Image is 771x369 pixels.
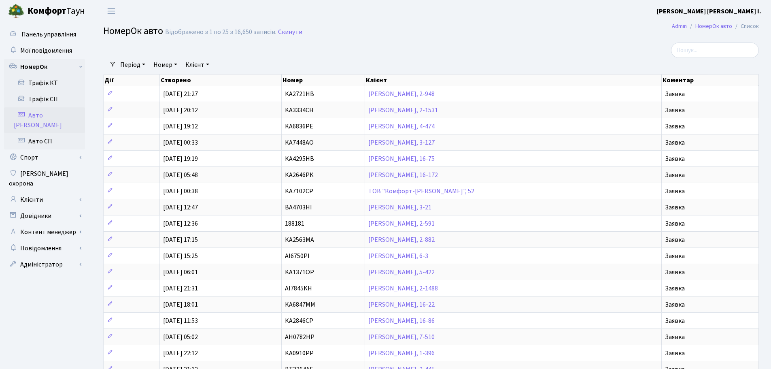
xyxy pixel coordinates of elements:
[182,58,212,72] a: Клієнт
[285,203,312,212] span: BA4703HI
[285,154,314,163] span: KA4295HB
[4,26,85,43] a: Панель управління
[368,138,435,147] a: [PERSON_NAME], 3-127
[285,90,314,98] span: KA2721HB
[4,107,85,133] a: Авто [PERSON_NAME]
[665,316,685,325] span: Заявка
[4,208,85,224] a: Довідники
[165,28,276,36] div: Відображено з 1 по 25 з 16,650 записів.
[8,3,24,19] img: logo.png
[368,349,435,358] a: [PERSON_NAME], 1-396
[4,149,85,166] a: Спорт
[160,75,282,86] th: Створено
[101,4,121,18] button: Переключити навігацію
[665,90,685,98] span: Заявка
[665,349,685,358] span: Заявка
[285,106,314,115] span: KA3334CH
[163,138,198,147] span: [DATE] 00:33
[665,333,685,341] span: Заявка
[4,43,85,59] a: Мої повідомлення
[20,46,72,55] span: Мої повідомлення
[665,284,685,293] span: Заявка
[163,171,198,179] span: [DATE] 05:48
[103,24,163,38] span: НомерОк авто
[104,75,160,86] th: Дії
[285,219,304,228] span: 188181
[163,122,198,131] span: [DATE] 19:12
[163,187,198,196] span: [DATE] 00:38
[368,203,431,212] a: [PERSON_NAME], 3-21
[662,75,759,86] th: Коментар
[285,187,313,196] span: KA7102CP
[163,333,198,341] span: [DATE] 05:02
[285,138,314,147] span: KA7448AO
[21,30,76,39] span: Панель управління
[365,75,662,86] th: Клієнт
[368,333,435,341] a: [PERSON_NAME], 7-510
[368,316,435,325] a: [PERSON_NAME], 16-86
[163,252,198,260] span: [DATE] 15:25
[368,252,428,260] a: [PERSON_NAME], 6-3
[368,122,435,131] a: [PERSON_NAME], 4-474
[665,122,685,131] span: Заявка
[368,106,438,115] a: [PERSON_NAME], 2-1531
[4,91,85,107] a: Трафік СП
[4,224,85,240] a: Контент менеджер
[657,7,761,16] b: [PERSON_NAME] [PERSON_NAME] I.
[163,316,198,325] span: [DATE] 11:53
[285,268,314,277] span: KA1371OP
[665,252,685,260] span: Заявка
[665,203,685,212] span: Заявка
[285,333,314,341] span: AH0782HP
[282,75,365,86] th: Номер
[665,154,685,163] span: Заявка
[163,90,198,98] span: [DATE] 21:27
[163,154,198,163] span: [DATE] 19:19
[163,106,198,115] span: [DATE] 20:12
[660,18,771,35] nav: breadcrumb
[665,187,685,196] span: Заявка
[278,28,302,36] a: Скинути
[671,43,759,58] input: Пошук...
[285,235,314,244] span: KA2563MA
[665,106,685,115] span: Заявка
[28,4,85,18] span: Таун
[665,300,685,309] span: Заявка
[368,235,435,244] a: [PERSON_NAME], 2-882
[4,192,85,208] a: Клієнти
[4,133,85,149] a: Авто СП
[163,349,198,358] span: [DATE] 22:12
[4,75,85,91] a: Трафік КТ
[163,284,198,293] span: [DATE] 21:31
[4,256,85,273] a: Адміністратор
[163,235,198,244] span: [DATE] 17:15
[657,6,761,16] a: [PERSON_NAME] [PERSON_NAME] I.
[672,22,687,30] a: Admin
[163,300,198,309] span: [DATE] 18:01
[285,171,314,179] span: KA2646PK
[368,187,474,196] a: ТОВ "Комфорт-[PERSON_NAME]", 52
[665,138,685,147] span: Заявка
[285,316,313,325] span: KA2846CP
[368,268,435,277] a: [PERSON_NAME], 5-422
[163,268,198,277] span: [DATE] 06:01
[285,349,314,358] span: KA0910PP
[732,22,759,31] li: Список
[28,4,66,17] b: Комфорт
[368,154,435,163] a: [PERSON_NAME], 16-75
[368,90,435,98] a: [PERSON_NAME], 2-948
[665,235,685,244] span: Заявка
[285,284,312,293] span: AI7845KH
[665,219,685,228] span: Заявка
[4,166,85,192] a: [PERSON_NAME] охорона
[285,122,313,131] span: KA6836PE
[163,219,198,228] span: [DATE] 12:36
[4,59,85,75] a: НомерОк
[117,58,149,72] a: Період
[368,300,435,309] a: [PERSON_NAME], 16-22
[285,300,315,309] span: KA6847MM
[695,22,732,30] a: НомерОк авто
[4,240,85,256] a: Повідомлення
[665,171,685,179] span: Заявка
[285,252,310,260] span: AI6750PI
